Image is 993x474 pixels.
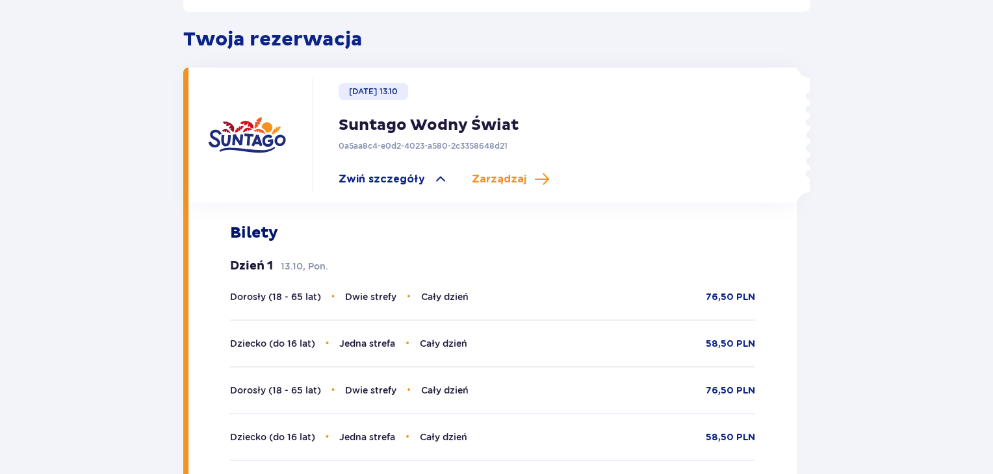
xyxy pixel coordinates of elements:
span: Cały dzień [421,385,469,395]
span: Dwie strefy [345,292,396,302]
p: Suntago Wodny Świat [339,116,519,135]
p: 58,50 PLN [706,431,755,444]
p: [DATE] 13.10 [349,86,398,97]
span: Dorosły (18 - 65 lat) [230,385,321,395]
span: • [331,290,335,303]
p: 76,50 PLN [706,384,755,397]
span: Jedna strefa [339,338,395,349]
span: • [406,337,409,350]
a: Zwiń szczegóły [339,171,448,187]
p: 13.10, Pon. [281,260,328,273]
span: • [326,430,329,443]
p: 58,50 PLN [706,338,755,351]
span: Dwie strefy [345,385,396,395]
span: Jedna strefa [339,432,395,442]
span: Cały dzień [421,292,469,302]
img: Suntago logo [208,96,286,174]
p: Dzień 1 [230,258,273,274]
p: 76,50 PLN [706,291,755,304]
span: • [407,290,411,303]
span: Zarządzaj [472,172,526,186]
span: • [406,430,409,443]
span: • [331,384,335,397]
p: Twoja rezerwacja [183,27,810,52]
p: Bilety [230,223,278,243]
span: Cały dzień [420,432,467,442]
span: • [326,337,329,350]
span: Dorosły (18 - 65 lat) [230,292,321,302]
a: Zarządzaj [472,171,550,187]
span: Dziecko (do 16 lat) [230,338,315,349]
span: • [407,384,411,397]
span: Zwiń szczegóły [339,172,425,186]
span: Cały dzień [420,338,467,349]
p: 0a5aa8c4-e0d2-4023-a580-2c3358648d21 [339,140,508,152]
span: Dziecko (do 16 lat) [230,432,315,442]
